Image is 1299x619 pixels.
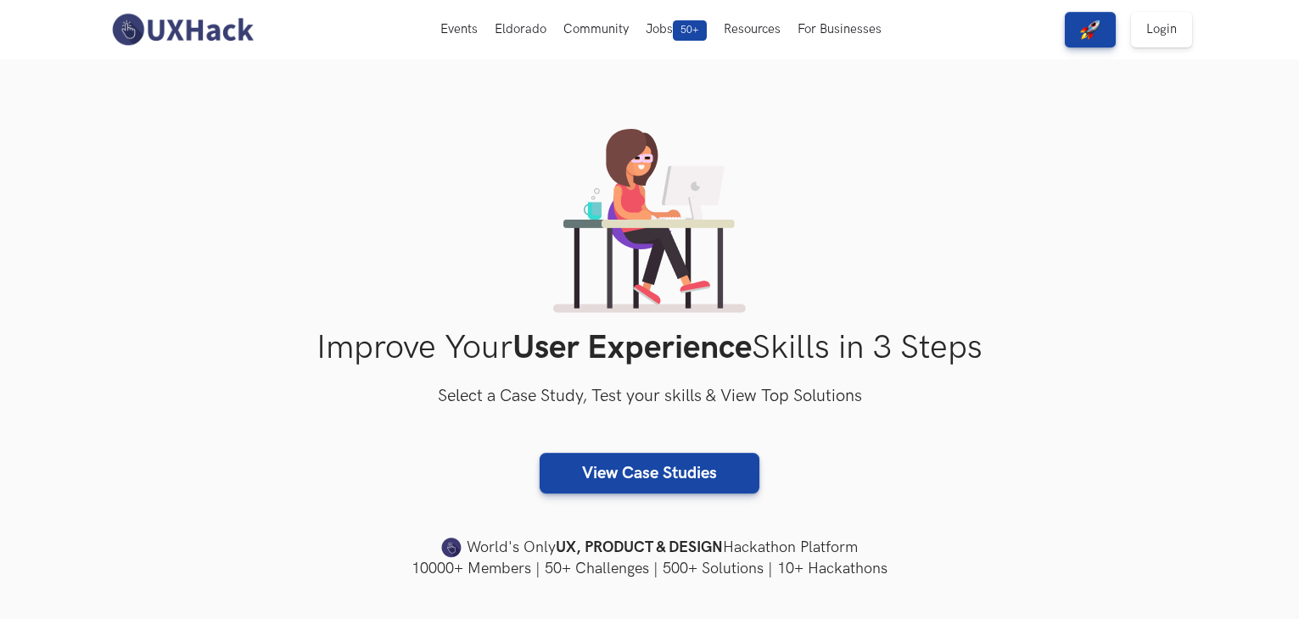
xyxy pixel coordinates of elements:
a: View Case Studies [540,453,759,494]
img: UXHack-logo.png [107,12,258,47]
img: rocket [1080,20,1100,40]
img: uxhack-favicon-image.png [441,537,462,559]
h4: 10000+ Members | 50+ Challenges | 500+ Solutions | 10+ Hackathons [107,558,1193,579]
strong: UX, PRODUCT & DESIGN [556,536,723,560]
span: 50+ [673,20,707,41]
h1: Improve Your Skills in 3 Steps [107,328,1193,368]
h3: Select a Case Study, Test your skills & View Top Solutions [107,383,1193,410]
img: lady working on laptop [553,129,746,313]
strong: User Experience [512,328,752,368]
a: Login [1131,12,1192,47]
h4: World's Only Hackathon Platform [107,536,1193,560]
